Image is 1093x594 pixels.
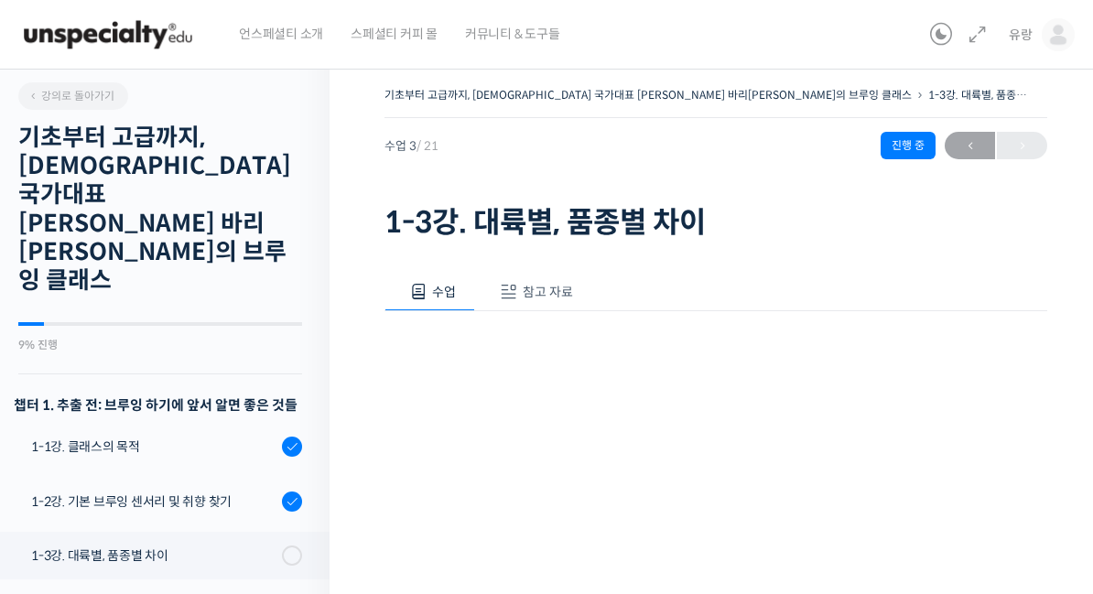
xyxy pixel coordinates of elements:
span: ← [945,134,995,158]
h1: 1-3강. 대륙별, 품종별 차이 [384,205,1047,240]
h3: 챕터 1. 추출 전: 브루잉 하기에 앞서 알면 좋은 것들 [14,393,302,417]
a: ←이전 [945,132,995,159]
span: 참고 자료 [523,284,573,300]
h2: 기초부터 고급까지, [DEMOGRAPHIC_DATA] 국가대표 [PERSON_NAME] 바리[PERSON_NAME]의 브루잉 클래스 [18,124,302,295]
div: 9% 진행 [18,340,302,351]
span: 유랑 [1009,27,1033,43]
span: 수업 [432,284,456,300]
div: 1-3강. 대륙별, 품종별 차이 [31,545,276,566]
a: 기초부터 고급까지, [DEMOGRAPHIC_DATA] 국가대표 [PERSON_NAME] 바리[PERSON_NAME]의 브루잉 클래스 [384,88,912,102]
span: / 21 [417,138,438,154]
a: 강의로 돌아가기 [18,82,128,110]
span: 강의로 돌아가기 [27,89,114,103]
a: 1-3강. 대륙별, 품종별 차이 [928,88,1049,102]
span: 수업 3 [384,140,438,152]
div: 1-2강. 기본 브루잉 센서리 및 취향 찾기 [31,491,276,512]
div: 1-1강. 클래스의 목적 [31,437,276,457]
div: 진행 중 [881,132,936,159]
